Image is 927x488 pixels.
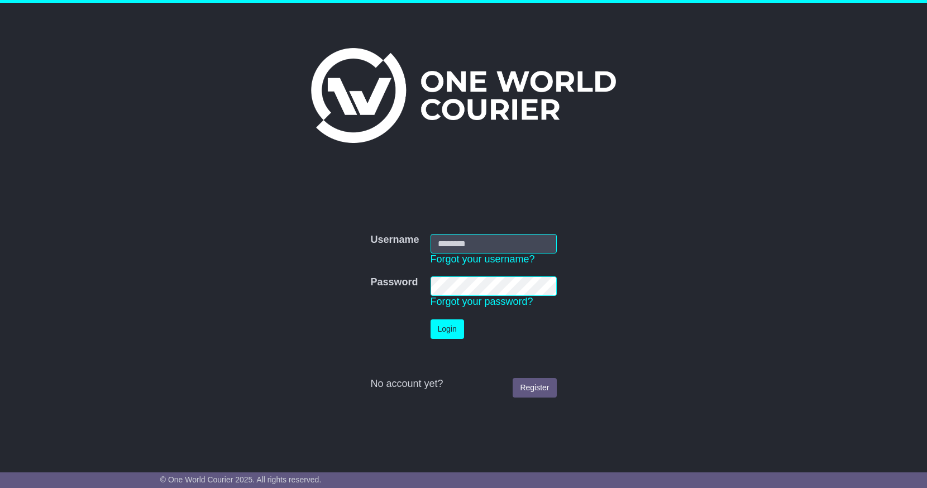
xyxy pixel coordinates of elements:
a: Register [513,378,556,398]
button: Login [431,319,464,339]
img: One World [311,48,616,143]
label: Username [370,234,419,246]
label: Password [370,276,418,289]
a: Forgot your username? [431,253,535,265]
a: Forgot your password? [431,296,533,307]
span: © One World Courier 2025. All rights reserved. [160,475,322,484]
div: No account yet? [370,378,556,390]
